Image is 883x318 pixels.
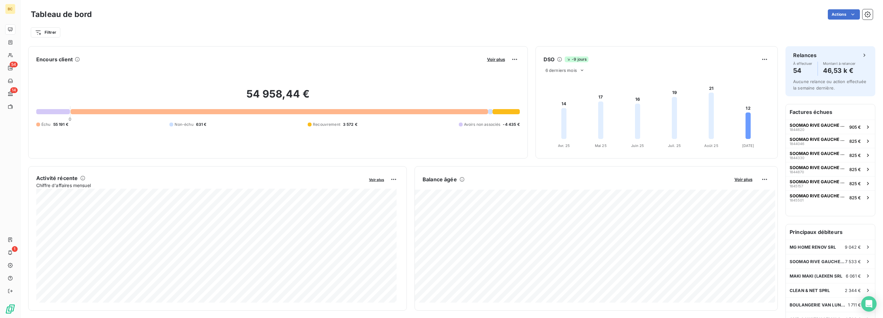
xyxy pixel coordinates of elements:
tspan: Août 25 [704,143,718,148]
button: SOOMAO RIVE GAUCHE SRL1844330825 € [786,148,875,162]
tspan: Juin 25 [631,143,644,148]
span: 825 € [849,167,861,172]
span: Voir plus [369,177,384,182]
h6: DSO [544,56,554,63]
span: 3 572 € [343,122,357,127]
span: 825 € [849,181,861,186]
span: 905 € [849,125,861,130]
button: Voir plus [733,176,754,182]
h4: 46,53 k € [823,65,856,76]
span: 825 € [849,153,861,158]
span: MAKI MAKI (LAEKEN SRL [790,273,842,279]
span: 1844330 [790,156,804,160]
span: SOOMAO RIVE GAUCHE SRL [790,165,847,170]
span: Voir plus [487,57,505,62]
span: -9 jours [565,56,588,62]
span: Montant à relancer [823,62,856,65]
img: Logo LeanPay [5,304,15,314]
h6: Encours client [36,56,73,63]
button: SOOMAO RIVE GAUCHE SRL1845157825 € [786,176,875,190]
span: Non-échu [175,122,193,127]
h2: 54 958,44 € [36,88,520,107]
span: BOULANGERIE VAN LUNTER - GUIDICI SPRL [790,302,848,307]
h3: Tableau de bord [31,9,92,20]
span: 1845157 [790,184,803,188]
span: SOOMAO RIVE GAUCHE SRL [790,193,847,198]
span: SOOMAO RIVE GAUCHE SRL [790,179,847,184]
span: 14 [10,87,18,93]
span: Recouvrement [313,122,340,127]
span: 1 711 € [848,302,861,307]
button: Filtrer [31,27,60,38]
span: À effectuer [793,62,812,65]
span: SOOMAO RIVE GAUCHE SRL [790,137,847,142]
span: 1844870 [790,170,804,174]
tspan: Avr. 25 [558,143,570,148]
span: 2 344 € [845,288,861,293]
span: SOOMAO RIVE GAUCHE SRL [790,151,847,156]
tspan: Mai 25 [595,143,606,148]
span: 825 € [849,195,861,200]
span: Aucune relance ou action effectuée la semaine dernière. [793,79,866,90]
span: 1 [12,246,18,252]
tspan: Juil. 25 [668,143,681,148]
h6: Relances [793,51,817,59]
span: -4 435 € [503,122,519,127]
button: Voir plus [485,56,507,62]
span: Chiffre d'affaires mensuel [36,182,364,189]
h4: 54 [793,65,812,76]
span: 54 [10,62,18,67]
button: SOOMAO RIVE GAUCHE SRL1845501825 € [786,190,875,204]
button: SOOMAO RIVE GAUCHE SRL1844046825 € [786,134,875,148]
span: 825 € [849,139,861,144]
span: 6 061 € [846,273,861,279]
span: SOOMAO RIVE GAUCHE SRL [790,259,845,264]
span: 0 [69,116,71,122]
h6: Activité récente [36,174,78,182]
span: CLEAN & NET SPRL [790,288,830,293]
button: Voir plus [367,176,386,182]
tspan: [DATE] [742,143,754,148]
span: 55 191 € [53,122,68,127]
span: 9 042 € [845,245,861,250]
span: 6 derniers mois [545,68,577,73]
div: Open Intercom Messenger [861,296,877,312]
span: 1845501 [790,198,803,202]
h6: Balance âgée [423,176,457,183]
span: MG HOME RENOV SRL [790,245,836,250]
span: 7 533 € [845,259,861,264]
span: Échu [41,122,51,127]
span: 631 € [196,122,207,127]
span: Voir plus [734,177,752,182]
span: 1844046 [790,142,804,146]
button: SOOMAO RIVE GAUCHE SRL1844620905 € [786,120,875,134]
div: BC [5,4,15,14]
button: SOOMAO RIVE GAUCHE SRL1844870825 € [786,162,875,176]
span: Avoirs non associés [464,122,501,127]
h6: Factures échues [786,104,875,120]
h6: Principaux débiteurs [786,224,875,240]
span: 1844620 [790,128,804,132]
button: Actions [828,9,860,20]
span: SOOMAO RIVE GAUCHE SRL [790,123,847,128]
